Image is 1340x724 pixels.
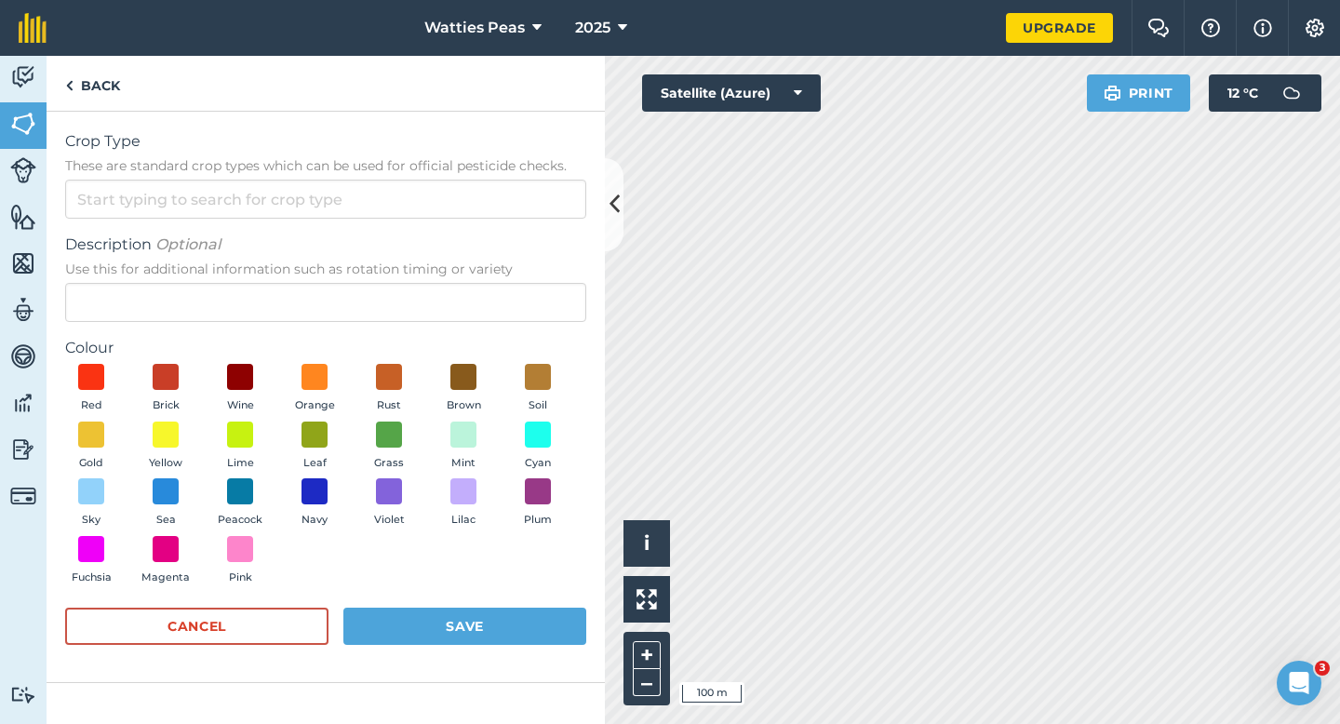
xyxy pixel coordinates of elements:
[229,570,252,586] span: Pink
[141,570,190,586] span: Magenta
[155,235,221,253] em: Optional
[424,17,525,39] span: Watties Peas
[214,478,266,529] button: Peacock
[1315,661,1330,676] span: 3
[1227,74,1258,112] span: 12 ° C
[1147,19,1170,37] img: Two speech bubbles overlapping with the left bubble in the forefront
[642,74,821,112] button: Satellite (Azure)
[10,686,36,704] img: svg+xml;base64,PD94bWwgdmVyc2lvbj0iMS4wIiBlbmNvZGluZz0idXRmLTgiPz4KPCEtLSBHZW5lcmF0b3I6IEFkb2JlIE...
[377,397,401,414] span: Rust
[512,364,564,414] button: Soil
[1273,74,1310,112] img: svg+xml;base64,PD94bWwgdmVyc2lvbj0iMS4wIiBlbmNvZGluZz0idXRmLTgiPz4KPCEtLSBHZW5lcmF0b3I6IEFkb2JlIE...
[636,589,657,610] img: Four arrows, one pointing top left, one top right, one bottom right and the last bottom left
[451,512,476,529] span: Lilac
[10,249,36,277] img: svg+xml;base64,PHN2ZyB4bWxucz0iaHR0cDovL3d3dy53My5vcmcvMjAwMC9zdmciIHdpZHRoPSI1NiIgaGVpZ2h0PSI2MC...
[1304,19,1326,37] img: A cog icon
[288,478,341,529] button: Navy
[623,520,670,567] button: i
[437,422,489,472] button: Mint
[10,389,36,417] img: svg+xml;base64,PD94bWwgdmVyc2lvbj0iMS4wIiBlbmNvZGluZz0idXRmLTgiPz4KPCEtLSBHZW5lcmF0b3I6IEFkb2JlIE...
[79,455,103,472] span: Gold
[10,342,36,370] img: svg+xml;base64,PD94bWwgdmVyc2lvbj0iMS4wIiBlbmNvZGluZz0idXRmLTgiPz4KPCEtLSBHZW5lcmF0b3I6IEFkb2JlIE...
[10,110,36,138] img: svg+xml;base64,PHN2ZyB4bWxucz0iaHR0cDovL3d3dy53My5vcmcvMjAwMC9zdmciIHdpZHRoPSI1NiIgaGVpZ2h0PSI2MC...
[19,13,47,43] img: fieldmargin Logo
[65,156,586,175] span: These are standard crop types which can be used for official pesticide checks.
[227,455,254,472] span: Lime
[65,478,117,529] button: Sky
[633,641,661,669] button: +
[10,157,36,183] img: svg+xml;base64,PD94bWwgdmVyc2lvbj0iMS4wIiBlbmNvZGluZz0idXRmLTgiPz4KPCEtLSBHZW5lcmF0b3I6IEFkb2JlIE...
[82,512,100,529] span: Sky
[447,397,481,414] span: Brown
[149,455,182,472] span: Yellow
[437,364,489,414] button: Brown
[1199,19,1222,37] img: A question mark icon
[1104,82,1121,104] img: svg+xml;base64,PHN2ZyB4bWxucz0iaHR0cDovL3d3dy53My5vcmcvMjAwMC9zdmciIHdpZHRoPSIxOSIgaGVpZ2h0PSIyNC...
[65,180,586,219] input: Start typing to search for crop type
[214,364,266,414] button: Wine
[363,364,415,414] button: Rust
[575,17,610,39] span: 2025
[633,669,661,696] button: –
[1253,17,1272,39] img: svg+xml;base64,PHN2ZyB4bWxucz0iaHR0cDovL3d3dy53My5vcmcvMjAwMC9zdmciIHdpZHRoPSIxNyIgaGVpZ2h0PSIxNy...
[374,512,405,529] span: Violet
[1209,74,1321,112] button: 12 °C
[303,455,327,472] span: Leaf
[81,397,102,414] span: Red
[65,130,586,153] span: Crop Type
[10,63,36,91] img: svg+xml;base64,PD94bWwgdmVyc2lvbj0iMS4wIiBlbmNvZGluZz0idXRmLTgiPz4KPCEtLSBHZW5lcmF0b3I6IEFkb2JlIE...
[374,455,404,472] span: Grass
[512,422,564,472] button: Cyan
[1277,661,1321,705] iframe: Intercom live chat
[451,455,476,472] span: Mint
[65,608,328,645] button: Cancel
[153,397,180,414] span: Brick
[363,422,415,472] button: Grass
[47,56,139,111] a: Back
[65,364,117,414] button: Red
[10,296,36,324] img: svg+xml;base64,PD94bWwgdmVyc2lvbj0iMS4wIiBlbmNvZGluZz0idXRmLTgiPz4KPCEtLSBHZW5lcmF0b3I6IEFkb2JlIE...
[288,364,341,414] button: Orange
[524,512,552,529] span: Plum
[140,422,192,472] button: Yellow
[10,436,36,463] img: svg+xml;base64,PD94bWwgdmVyc2lvbj0iMS4wIiBlbmNvZGluZz0idXRmLTgiPz4KPCEtLSBHZW5lcmF0b3I6IEFkb2JlIE...
[512,478,564,529] button: Plum
[218,512,262,529] span: Peacock
[644,531,650,555] span: i
[10,483,36,509] img: svg+xml;base64,PD94bWwgdmVyc2lvbj0iMS4wIiBlbmNvZGluZz0idXRmLTgiPz4KPCEtLSBHZW5lcmF0b3I6IEFkb2JlIE...
[140,478,192,529] button: Sea
[301,512,328,529] span: Navy
[65,422,117,472] button: Gold
[156,512,176,529] span: Sea
[525,455,551,472] span: Cyan
[65,260,586,278] span: Use this for additional information such as rotation timing or variety
[295,397,335,414] span: Orange
[1087,74,1191,112] button: Print
[1006,13,1113,43] a: Upgrade
[343,608,586,645] button: Save
[65,74,74,97] img: svg+xml;base64,PHN2ZyB4bWxucz0iaHR0cDovL3d3dy53My5vcmcvMjAwMC9zdmciIHdpZHRoPSI5IiBoZWlnaHQ9IjI0Ii...
[214,422,266,472] button: Lime
[65,234,586,256] span: Description
[72,570,112,586] span: Fuchsia
[288,422,341,472] button: Leaf
[65,536,117,586] button: Fuchsia
[140,536,192,586] button: Magenta
[65,337,586,359] label: Colour
[227,397,254,414] span: Wine
[140,364,192,414] button: Brick
[437,478,489,529] button: Lilac
[10,203,36,231] img: svg+xml;base64,PHN2ZyB4bWxucz0iaHR0cDovL3d3dy53My5vcmcvMjAwMC9zdmciIHdpZHRoPSI1NiIgaGVpZ2h0PSI2MC...
[529,397,547,414] span: Soil
[363,478,415,529] button: Violet
[214,536,266,586] button: Pink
